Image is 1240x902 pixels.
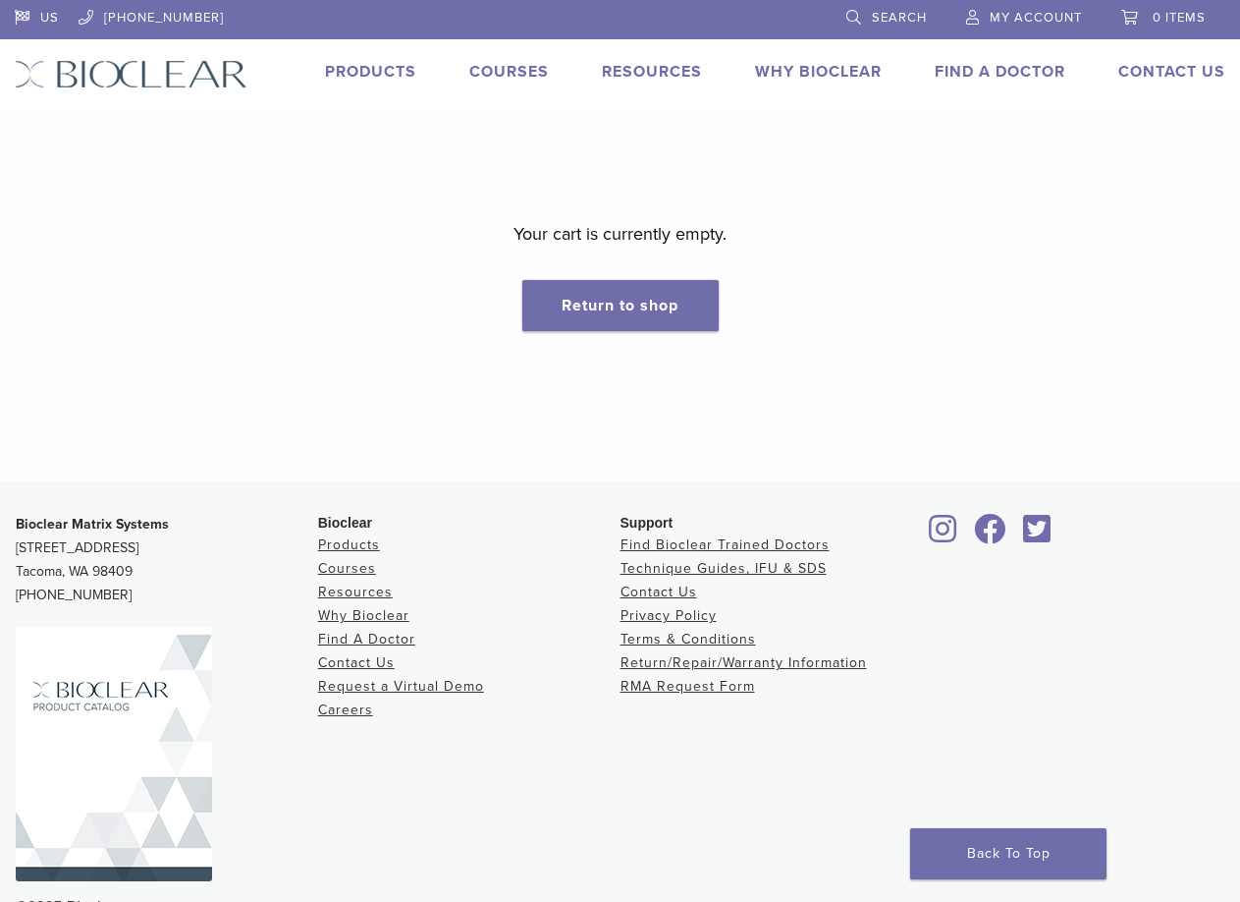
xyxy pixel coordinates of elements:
img: Bioclear [15,60,247,88]
a: Bioclear [1017,526,1058,545]
a: Find Bioclear Trained Doctors [620,536,830,553]
p: [STREET_ADDRESS] Tacoma, WA 98409 [PHONE_NUMBER] [16,513,318,607]
a: Bioclear [967,526,1012,545]
a: RMA Request Form [620,678,755,695]
a: Resources [602,62,702,82]
a: Why Bioclear [755,62,882,82]
a: Contact Us [1118,62,1225,82]
a: Careers [318,702,373,718]
a: Back To Top [910,828,1106,879]
p: Your cart is currently empty. [513,219,727,249]
img: Bioclear [16,627,212,881]
a: Products [318,536,380,553]
a: Privacy Policy [620,607,717,624]
span: Support [620,515,674,531]
a: Terms & Conditions [620,631,756,648]
span: 0 items [1153,10,1206,26]
a: Technique Guides, IFU & SDS [620,560,827,577]
a: Resources [318,584,393,600]
a: Return/Repair/Warranty Information [620,654,867,671]
a: Request a Virtual Demo [318,678,484,695]
a: Bioclear [922,526,963,545]
a: Find A Doctor [935,62,1065,82]
a: Contact Us [620,584,697,600]
a: Return to shop [522,280,719,331]
a: Courses [318,560,376,577]
a: Contact Us [318,654,395,671]
a: Why Bioclear [318,607,409,624]
a: Products [325,62,416,82]
span: Search [872,10,927,26]
strong: Bioclear Matrix Systems [16,516,169,533]
span: Bioclear [318,515,372,531]
a: Find A Doctor [318,631,415,648]
span: My Account [990,10,1082,26]
a: Courses [469,62,549,82]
